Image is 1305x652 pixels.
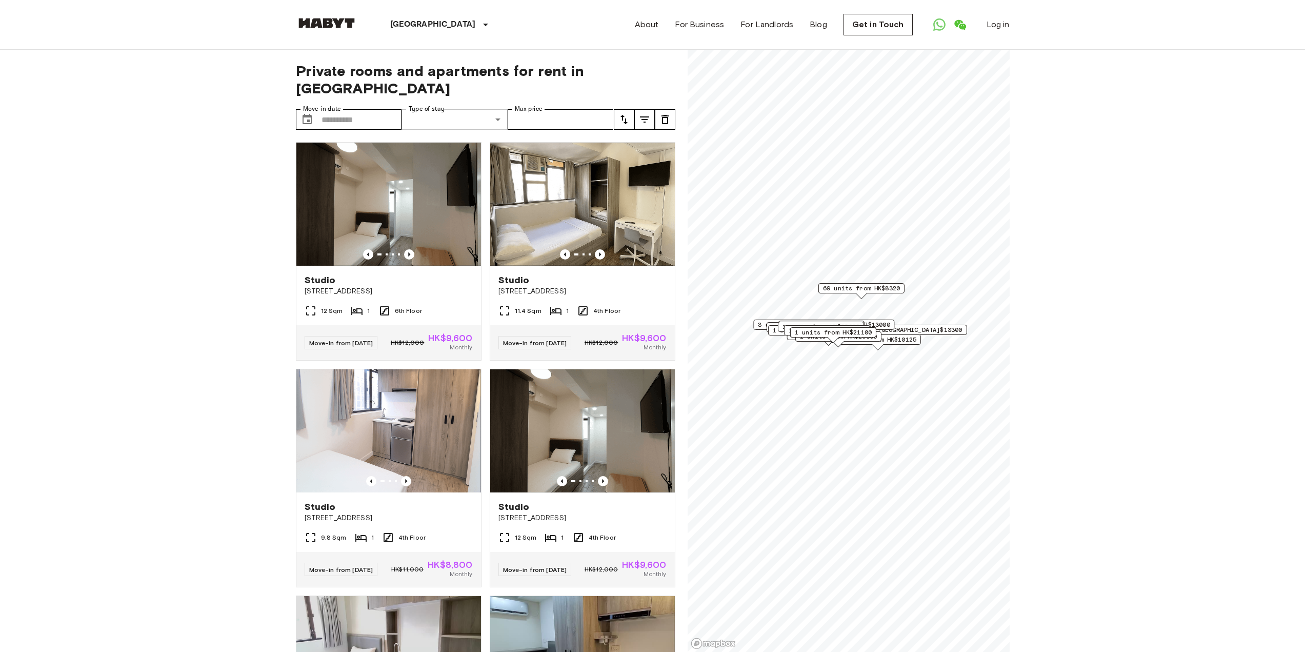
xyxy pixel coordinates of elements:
span: 1 units from HK$21100 [794,328,871,337]
span: HK$12,000 [585,565,618,574]
div: Map marker [753,320,894,335]
span: 1 units from HK$11450 [788,326,865,335]
a: Blog [810,18,827,31]
span: Monthly [644,569,666,579]
button: tune [614,109,634,130]
span: HK$9,600 [622,560,666,569]
span: 1 units from HK$22000 [782,322,859,331]
a: About [635,18,659,31]
img: Marketing picture of unit HK-01-067-022-01 [490,143,675,266]
button: Previous image [560,249,570,260]
span: 1 units from HK$10650 [771,323,848,332]
span: HK$8,800 [428,560,472,569]
span: Studio [498,501,530,513]
span: 1 units from HK$10125 [839,335,916,344]
span: 1 units from HK$26300 [799,332,876,341]
span: 1 [367,306,370,315]
span: 2 units from HK$10170 [782,321,859,330]
div: Map marker [778,321,864,337]
span: 9.8 Sqm [321,533,347,542]
span: 12 Sqm [321,306,343,315]
button: Previous image [363,249,373,260]
span: Move-in from [DATE] [503,566,567,574]
span: Monthly [450,343,472,352]
div: Map marker [834,334,920,350]
span: HK$12,000 [585,338,618,347]
a: Marketing picture of unit HK-01-067-019-01Previous imagePrevious imageStudio[STREET_ADDRESS]12 Sq... [490,369,675,587]
button: tune [634,109,655,130]
span: Monthly [450,569,472,579]
a: For Business [675,18,724,31]
span: [STREET_ADDRESS] [305,286,473,297]
span: Move-in from [DATE] [309,339,373,347]
span: 12 units from [GEOGRAPHIC_DATA]$13300 [826,325,962,334]
a: Log in [987,18,1010,31]
button: Previous image [595,249,605,260]
button: Previous image [401,476,411,486]
span: 1 units from HK$11200 [772,326,849,335]
a: Marketing picture of unit HK-01-067-022-01Previous imagePrevious imageStudio[STREET_ADDRESS]11.4 ... [490,142,675,361]
button: tune [655,109,675,130]
div: Map marker [784,325,870,341]
button: Previous image [366,476,376,486]
img: Marketing picture of unit HK-01-067-019-01 [490,369,675,492]
span: 6th Floor [395,306,422,315]
div: Map marker [777,322,864,338]
p: [GEOGRAPHIC_DATA] [390,18,476,31]
div: Map marker [790,327,876,343]
span: Monthly [644,343,666,352]
a: Open WhatsApp [929,14,950,35]
span: Move-in from [DATE] [503,339,567,347]
label: Max price [515,105,543,113]
span: Studio [305,501,336,513]
a: For Landlords [740,18,793,31]
a: Marketing picture of unit HK-01-067-021-01Previous imagePrevious imageStudio[STREET_ADDRESS]9.8 S... [296,369,481,587]
img: Marketing picture of unit HK-01-067-028-01 [296,143,481,266]
a: Mapbox logo [691,638,736,649]
span: HK$11,000 [391,565,424,574]
span: Private rooms and apartments for rent in [GEOGRAPHIC_DATA] [296,62,675,97]
a: Open WeChat [950,14,970,35]
div: Map marker [795,331,881,347]
span: [STREET_ADDRESS] [498,513,667,523]
span: 4th Floor [398,533,426,542]
button: Choose date [297,109,317,130]
span: HK$9,600 [428,333,472,343]
span: HK$12,000 [391,338,424,347]
button: Previous image [404,249,414,260]
span: 1 [371,533,374,542]
a: Marketing picture of unit HK-01-067-028-01Previous imagePrevious imageStudio[STREET_ADDRESS]12 Sq... [296,142,481,361]
span: 11.4 Sqm [515,306,541,315]
span: [STREET_ADDRESS] [498,286,667,297]
span: 69 units from HK$8320 [822,284,899,293]
label: Move-in date [303,105,341,113]
span: Move-in from [DATE] [309,566,373,574]
span: 1 [566,306,569,315]
div: Map marker [768,325,854,341]
img: Marketing picture of unit HK-01-067-021-01 [296,369,481,492]
span: 4th Floor [593,306,620,315]
span: 1 [561,533,564,542]
span: 3 units from [GEOGRAPHIC_DATA]$13000 [758,320,890,329]
a: Get in Touch [844,14,913,35]
span: Studio [305,274,336,286]
img: Habyt [296,18,357,28]
span: 12 Sqm [515,533,537,542]
div: Map marker [821,325,967,341]
button: Previous image [557,476,567,486]
label: Type of stay [409,105,445,113]
div: Map marker [766,322,852,338]
span: Studio [498,274,530,286]
button: Previous image [598,476,608,486]
span: [STREET_ADDRESS] [305,513,473,523]
span: 4th Floor [589,533,616,542]
div: Map marker [818,283,904,299]
span: HK$9,600 [622,333,666,343]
